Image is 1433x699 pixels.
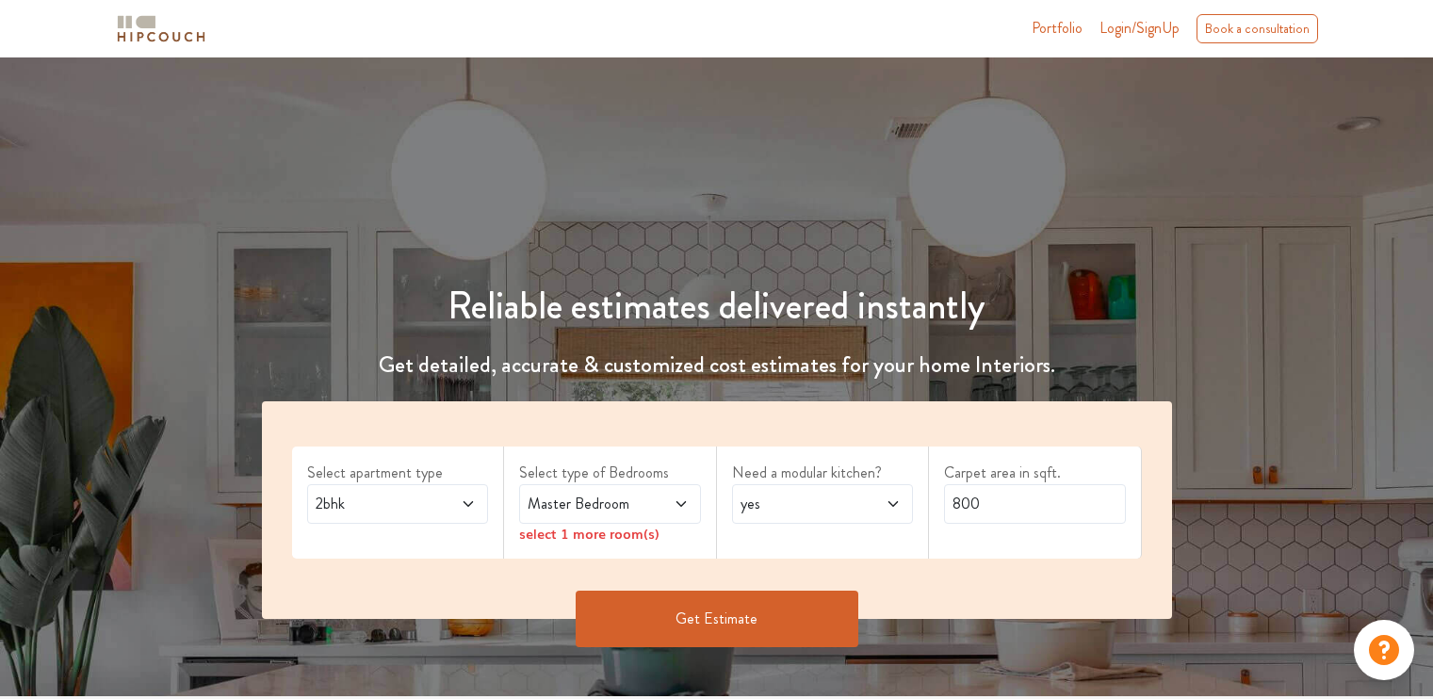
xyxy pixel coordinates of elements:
[251,284,1183,329] h1: Reliable estimates delivered instantly
[519,462,701,484] label: Select type of Bedrooms
[944,462,1126,484] label: Carpet area in sqft.
[312,493,435,515] span: 2bhk
[737,493,860,515] span: yes
[576,591,858,647] button: Get Estimate
[519,524,701,544] div: select 1 more room(s)
[114,12,208,45] img: logo-horizontal.svg
[1032,17,1083,40] a: Portfolio
[114,8,208,50] span: logo-horizontal.svg
[1099,17,1180,39] span: Login/SignUp
[251,351,1183,379] h4: Get detailed, accurate & customized cost estimates for your home Interiors.
[307,462,489,484] label: Select apartment type
[524,493,647,515] span: Master Bedroom
[1197,14,1318,43] div: Book a consultation
[732,462,914,484] label: Need a modular kitchen?
[944,484,1126,524] input: Enter area sqft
